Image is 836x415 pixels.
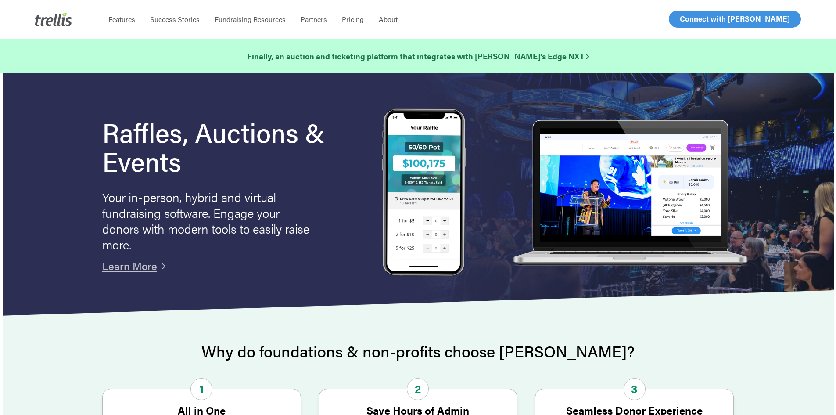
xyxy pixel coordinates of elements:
[247,50,589,62] a: Finally, an auction and ticketing platform that integrates with [PERSON_NAME]’s Edge NXT
[293,15,334,24] a: Partners
[407,378,429,400] span: 2
[342,14,364,24] span: Pricing
[101,15,143,24] a: Features
[207,15,293,24] a: Fundraising Resources
[35,12,72,26] img: Trellis
[102,258,157,273] a: Learn More
[508,120,751,267] img: rafflelaptop_mac_optim.png
[301,14,327,24] span: Partners
[102,343,734,360] h2: Why do foundations & non-profits choose [PERSON_NAME]?
[215,14,286,24] span: Fundraising Resources
[102,117,349,175] h1: Raffles, Auctions & Events
[190,378,212,400] span: 1
[669,11,801,28] a: Connect with [PERSON_NAME]
[624,378,646,400] span: 3
[150,14,200,24] span: Success Stories
[680,13,790,24] span: Connect with [PERSON_NAME]
[382,108,466,278] img: Trellis Raffles, Auctions and Event Fundraising
[334,15,371,24] a: Pricing
[379,14,398,24] span: About
[247,51,589,61] strong: Finally, an auction and ticketing platform that integrates with [PERSON_NAME]’s Edge NXT
[143,15,207,24] a: Success Stories
[102,189,313,252] p: Your in-person, hybrid and virtual fundraising software. Engage your donors with modern tools to ...
[108,14,135,24] span: Features
[371,15,405,24] a: About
